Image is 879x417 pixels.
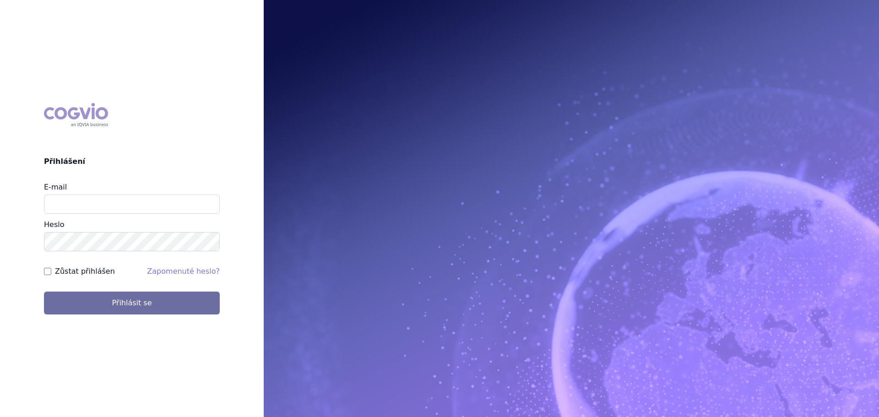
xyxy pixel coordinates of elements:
a: Zapomenuté heslo? [147,267,220,276]
div: COGVIO [44,103,108,127]
button: Přihlásit se [44,292,220,314]
label: E-mail [44,183,67,191]
label: Zůstat přihlášen [55,266,115,277]
h2: Přihlášení [44,156,220,167]
label: Heslo [44,220,64,229]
